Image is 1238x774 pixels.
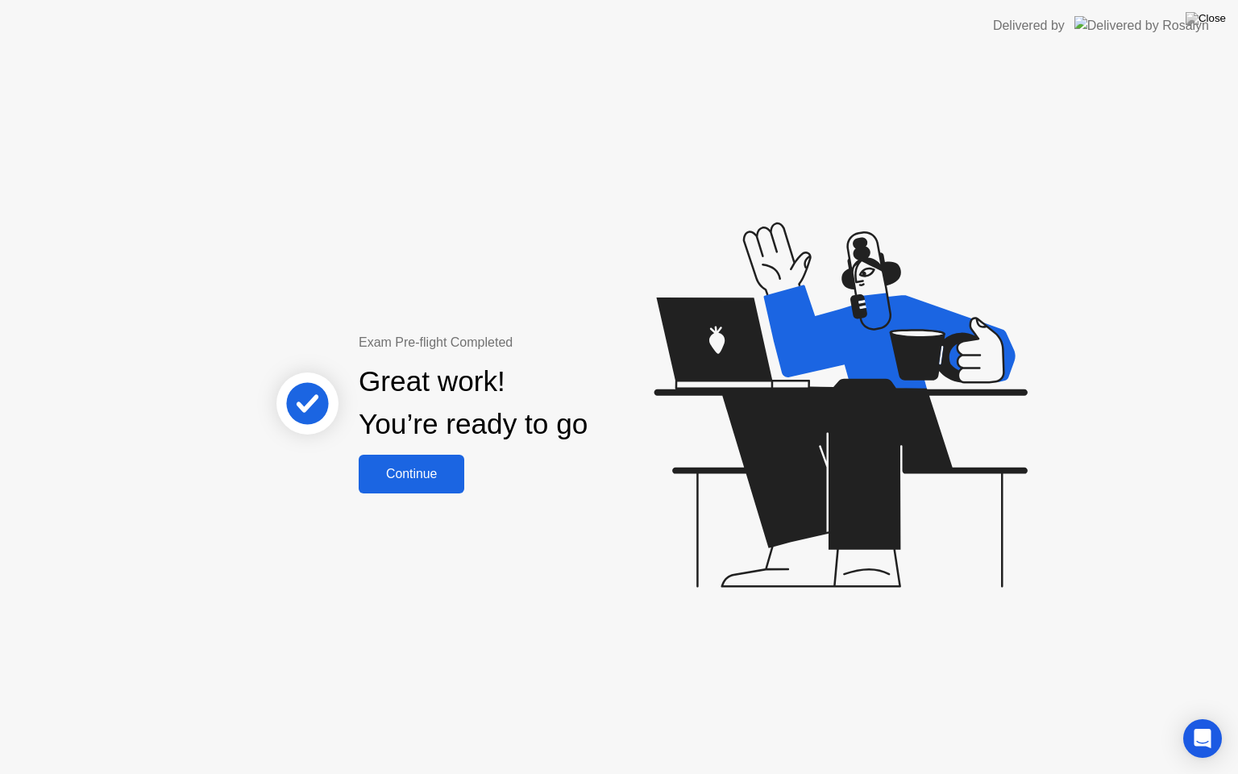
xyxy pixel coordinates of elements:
[993,16,1065,35] div: Delivered by
[1186,12,1226,25] img: Close
[359,455,464,493] button: Continue
[359,333,692,352] div: Exam Pre-flight Completed
[1074,16,1209,35] img: Delivered by Rosalyn
[359,360,588,446] div: Great work! You’re ready to go
[1183,719,1222,758] div: Open Intercom Messenger
[364,467,459,481] div: Continue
